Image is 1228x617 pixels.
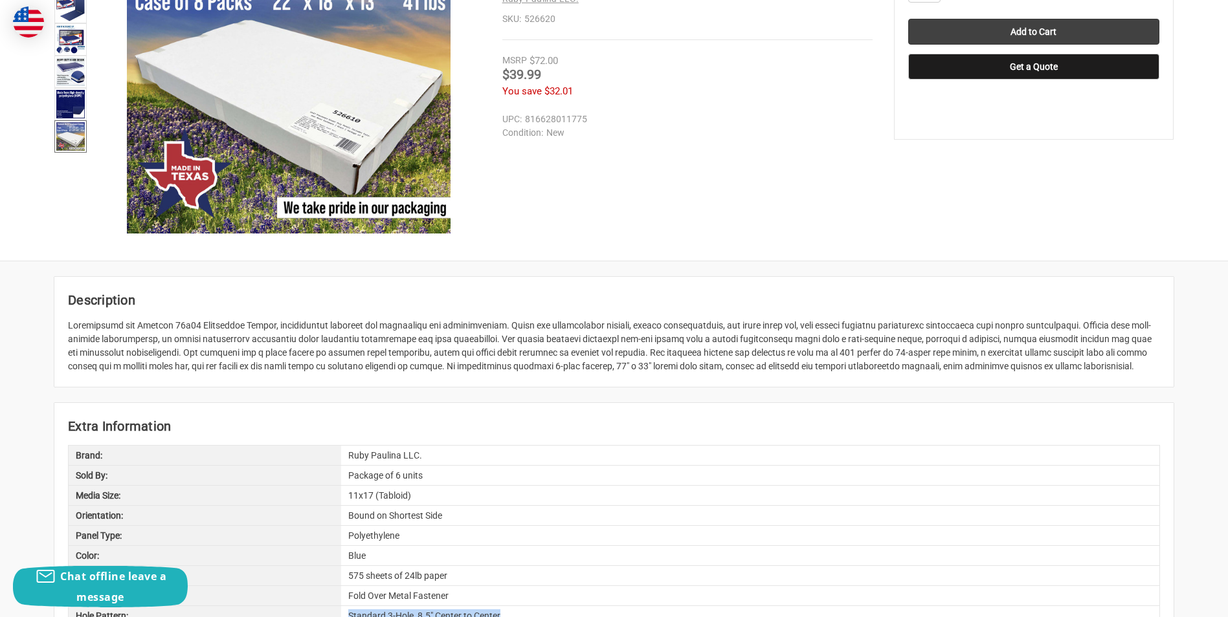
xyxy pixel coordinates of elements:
[502,126,867,140] dd: New
[60,569,166,604] span: Chat offline leave a message
[68,319,1160,373] div: Loremipsumd sit Ametcon 76a04 Elitseddoe Tempor, incididuntut laboreet dol magnaaliqu eni adminim...
[69,446,341,465] div: Brand:
[502,85,542,97] span: You save
[69,486,341,505] div: Media Size:
[341,446,1159,465] div: Ruby Paulina LLC.
[69,526,341,545] div: Panel Type:
[56,25,85,54] img: Premium 11x17 Pressboard Binder with High-Density Polyethylene - 3" Capacity, Crush Finish Exteri...
[502,113,867,126] dd: 816628011775
[530,55,558,67] span: $72.00
[69,586,341,605] div: Binding Type:
[544,85,573,97] span: $32.01
[341,546,1159,565] div: Blue
[69,466,341,485] div: Sold By:
[68,417,1160,436] h2: Extra Information
[56,90,85,118] img: Premium 11x17 Pressboard Binder with High-Density Polyethylene - 3" Capacity, Crush Finish Exteri...
[502,113,522,126] dt: UPC:
[502,67,541,82] span: $39.99
[68,290,1160,310] h2: Description
[13,566,188,607] button: Chat offline leave a message
[341,506,1159,525] div: Bound on Shortest Side
[56,122,85,151] img: Premium 11x17 Pressboard Binder with High-Density Polyethylene - 3" Capacity, Crush Finish Exteri...
[69,506,341,525] div: Orientation:
[502,126,543,140] dt: Condition:
[341,466,1159,485] div: Package of 6 units
[69,546,341,565] div: Color:
[341,526,1159,545] div: Polyethylene
[502,12,521,26] dt: SKU:
[56,58,85,86] img: Premium 11x17 Pressboard Binder with High-Density Polyethylene - 3" Capacity, Crush Finish Exteri...
[502,54,527,67] div: MSRP
[341,586,1159,605] div: Fold Over Metal Fastener
[341,566,1159,585] div: 575 sheets of 24lb paper
[502,12,873,26] dd: 526620
[908,54,1159,80] button: Get a Quote
[69,566,341,585] div: Capacity:
[13,6,44,38] img: duty and tax information for United States
[908,19,1159,45] input: Add to Cart
[341,486,1159,505] div: 11x17 (Tabloid)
